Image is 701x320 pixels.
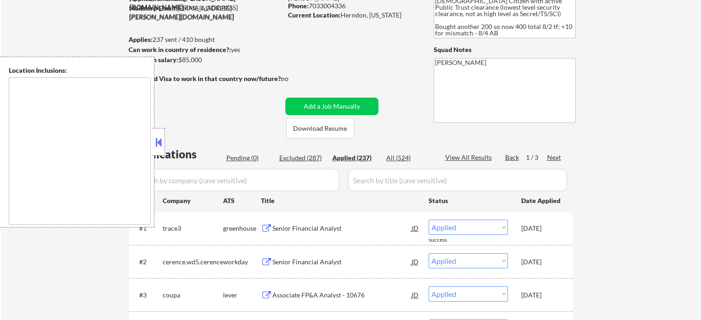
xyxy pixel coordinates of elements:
[288,11,418,20] div: Herndon, [US_STATE]
[223,291,261,300] div: lever
[132,149,223,160] div: Applications
[129,35,282,44] div: 237 sent / 410 bought
[521,196,562,205] div: Date Applied
[223,257,261,267] div: workday
[129,56,178,64] strong: Minimum salary:
[526,153,547,162] div: 1 / 3
[226,153,272,163] div: Pending (0)
[163,224,223,233] div: trace3
[547,153,562,162] div: Next
[288,11,341,19] strong: Current Location:
[521,257,562,267] div: [DATE]
[429,236,465,244] div: success
[129,35,153,43] strong: Applies:
[521,291,562,300] div: [DATE]
[429,192,508,209] div: Status
[163,196,223,205] div: Company
[411,253,420,270] div: JD
[386,153,432,163] div: All (524)
[288,2,309,10] strong: Phone:
[445,153,495,162] div: View All Results
[223,224,261,233] div: greenhouse
[272,257,412,267] div: Senior Financial Analyst
[281,74,307,83] div: no
[285,98,378,115] button: Add a Job Manually
[411,286,420,303] div: JD
[279,153,325,163] div: Excluded (287)
[129,4,282,22] div: [EMAIL_ADDRESS][PERSON_NAME][DOMAIN_NAME]
[223,196,261,205] div: ATS
[411,220,420,236] div: JD
[286,118,354,139] button: Download Resume
[272,224,412,233] div: Senior Financial Analyst
[163,257,223,267] div: cerence.wd5.cerence
[348,169,567,191] input: Search by title (case sensitive)
[139,291,155,300] div: #3
[163,291,223,300] div: coupa
[434,45,576,54] div: Squad Notes
[139,224,155,233] div: #1
[129,4,177,12] strong: Mailslurp Email:
[132,169,339,191] input: Search by company (case sensitive)
[129,75,283,82] strong: Will need Visa to work in that country now/future?:
[261,196,420,205] div: Title
[129,45,279,54] div: yes
[272,291,412,300] div: Associate FP&A Analyst - 10676
[129,55,282,64] div: $85,000
[139,257,155,267] div: #2
[129,46,231,53] strong: Can work in country of residence?:
[288,1,418,11] div: 7033004336
[505,153,520,162] div: Back
[9,66,151,75] div: Location Inclusions:
[332,153,378,163] div: Applied (237)
[521,224,562,233] div: [DATE]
